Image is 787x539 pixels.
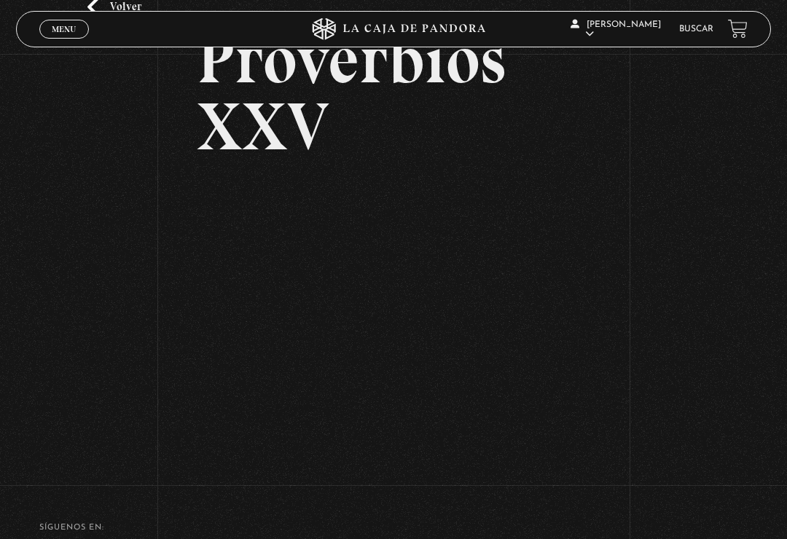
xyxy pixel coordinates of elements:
h4: SÍguenos en: [39,524,748,532]
h2: Proverbios XXV [197,26,590,160]
iframe: Dailymotion video player – Proverbio XXV [197,182,590,444]
a: View your shopping cart [728,19,748,39]
span: [PERSON_NAME] [571,20,661,39]
a: Buscar [679,25,713,34]
span: Menu [52,25,76,34]
span: Cerrar [47,37,82,47]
